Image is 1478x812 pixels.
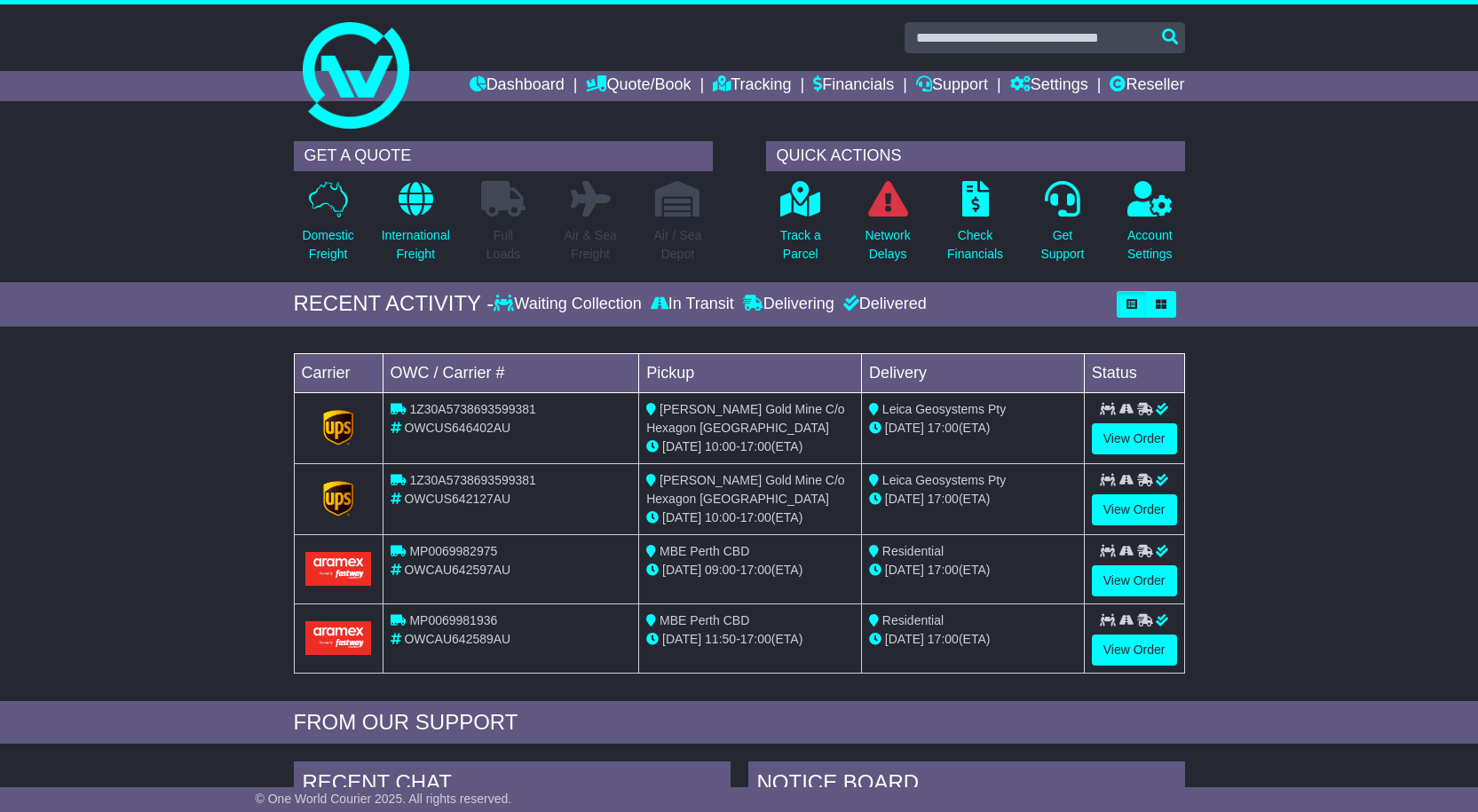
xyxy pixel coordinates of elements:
span: OWCAU642597AU [404,563,510,577]
span: [DATE] [885,563,924,577]
span: [DATE] [662,632,701,646]
a: DomesticFreight [301,180,354,273]
div: QUICK ACTIONS [766,141,1185,171]
span: [DATE] [662,439,701,453]
div: (ETA) [869,419,1077,438]
span: Residential [882,544,944,558]
span: 17:00 [740,563,771,577]
span: 17:00 [928,421,959,435]
td: Delivery [861,353,1084,392]
span: 10:00 [705,439,736,453]
img: GetCarrierServiceLogo [323,481,353,516]
span: 11:50 [705,632,736,646]
span: [DATE] [662,510,701,524]
div: (ETA) [869,630,1077,649]
td: Status [1084,353,1184,392]
td: Carrier [294,353,383,392]
a: AccountSettings [1126,180,1174,273]
span: [PERSON_NAME] Gold Mine C/o Hexagon [GEOGRAPHIC_DATA] [646,473,844,506]
span: 17:00 [928,632,959,646]
div: Delivering [739,295,839,314]
p: Air / Sea Depot [654,226,702,264]
span: [DATE] [885,632,924,646]
a: Track aParcel [779,180,822,273]
a: Support [916,71,988,101]
span: Residential [882,613,944,627]
span: OWCUS646402AU [404,421,510,435]
a: Quote/Book [586,71,691,101]
span: OWCAU642589AU [404,632,510,646]
img: Aramex.png [305,621,372,654]
div: GET A QUOTE [294,141,713,171]
a: View Order [1092,635,1177,666]
a: InternationalFreight [381,180,451,273]
a: NetworkDelays [864,180,911,273]
p: International Freight [382,226,450,264]
a: Financials [813,71,894,101]
a: View Order [1092,494,1177,525]
span: 1Z30A5738693599381 [409,473,535,487]
span: 17:00 [928,492,959,506]
span: MBE Perth CBD [660,613,749,627]
span: 17:00 [740,632,771,646]
p: Account Settings [1127,226,1173,264]
span: MP0069981936 [409,613,497,627]
span: [DATE] [885,421,924,435]
span: © One World Courier 2025. All rights reserved. [256,792,512,806]
img: GetCarrierServiceLogo [323,410,353,445]
span: Leica Geosystems Pty [882,473,1006,487]
a: Tracking [713,71,791,101]
span: 1Z30A5738693599381 [409,402,535,416]
td: OWC / Carrier # [383,353,639,392]
a: View Order [1092,565,1177,596]
p: Track a Parcel [780,226,821,264]
p: Air & Sea Freight [565,226,617,264]
span: MP0069982975 [409,544,497,558]
span: [DATE] [885,492,924,506]
span: Leica Geosystems Pty [882,402,1006,416]
span: 09:00 [705,563,736,577]
p: Domestic Freight [302,226,353,264]
span: 17:00 [740,439,771,453]
div: (ETA) [869,561,1077,579]
a: Settings [1010,71,1088,101]
div: Waiting Collection [494,295,645,314]
div: NOTICE BOARD [748,761,1185,809]
div: - (ETA) [646,630,854,649]
span: OWCUS642127AU [404,492,510,506]
p: Full Loads [481,226,526,264]
span: 10:00 [705,510,736,524]
div: - (ETA) [646,561,854,579]
a: GetSupport [1039,180,1085,273]
div: FROM OUR SUPPORT [294,710,1185,736]
div: (ETA) [869,490,1077,508]
a: View Order [1092,423,1177,454]
div: RECENT ACTIVITY - [294,291,494,317]
div: Delivered [839,295,927,314]
a: Reseller [1110,71,1184,101]
div: - (ETA) [646,438,854,456]
span: [DATE] [662,563,701,577]
a: Dashboard [470,71,565,101]
a: CheckFinancials [946,180,1004,273]
span: MBE Perth CBD [660,544,749,558]
span: [PERSON_NAME] Gold Mine C/o Hexagon [GEOGRAPHIC_DATA] [646,402,844,435]
p: Check Financials [947,226,1003,264]
div: In Transit [646,295,739,314]
div: RECENT CHAT [294,761,731,809]
td: Pickup [639,353,862,392]
img: Aramex.png [305,552,372,585]
span: 17:00 [928,563,959,577]
p: Network Delays [865,226,910,264]
p: Get Support [1040,226,1084,264]
div: - (ETA) [646,508,854,527]
span: 17:00 [740,510,771,524]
